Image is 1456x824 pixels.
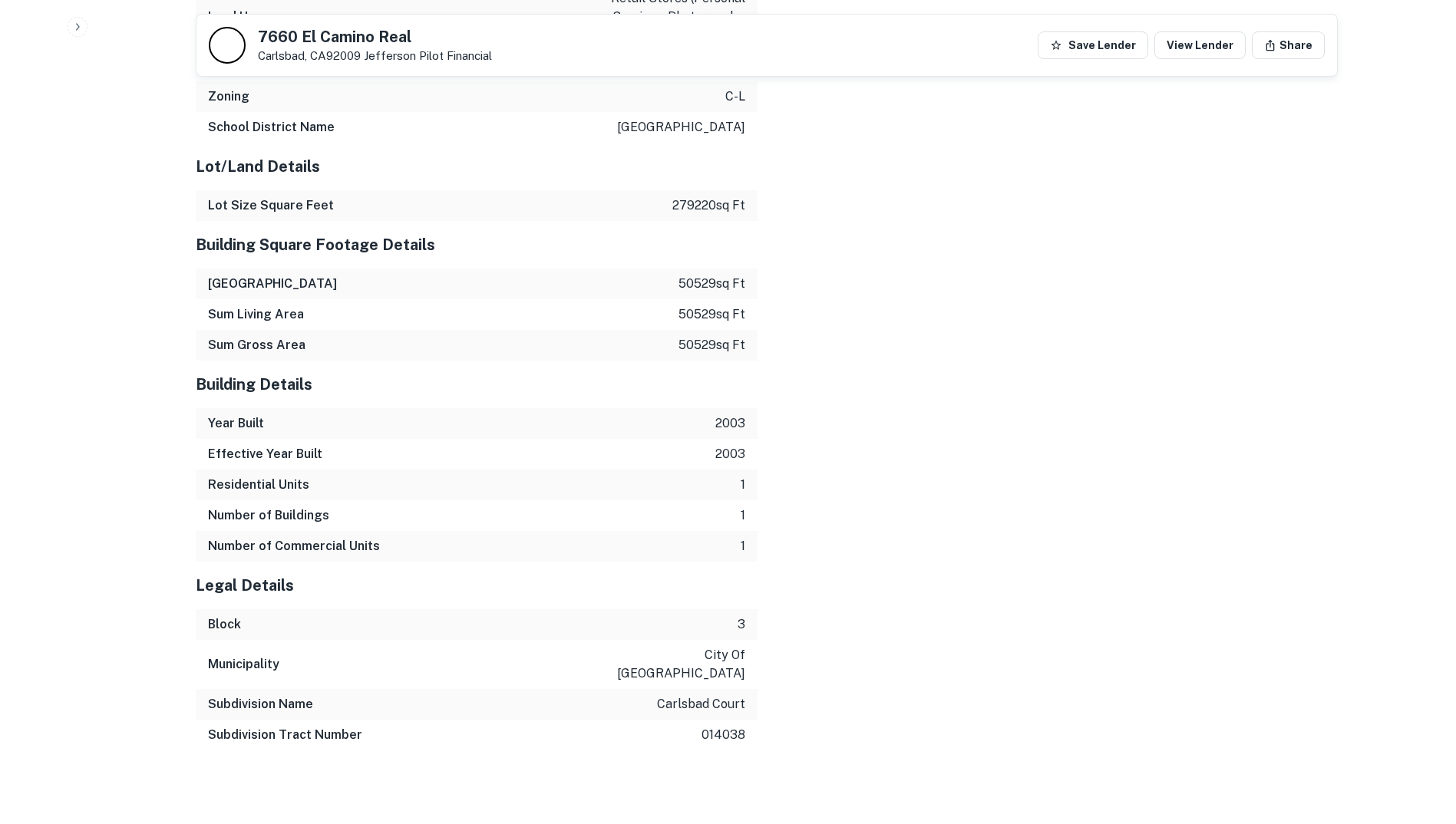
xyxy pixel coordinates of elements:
h5: Legal Details [196,574,758,597]
p: carlsbad court [657,695,745,714]
iframe: Chat Widget [1379,701,1456,775]
h5: Building Square Footage Details [196,233,758,256]
h5: 7660 El Camino Real [258,29,492,44]
h6: Effective Year Built [208,445,322,463]
h6: Land Use [208,8,262,26]
h6: School District Name [208,118,335,137]
h6: Subdivision Name [208,695,313,714]
h6: Number of Commercial Units [208,537,380,555]
p: 1 [741,537,745,555]
h6: Number of Buildings [208,506,329,525]
p: 1 [741,476,745,494]
h6: Sum Living Area [208,305,304,324]
a: Jefferson Pilot Financial [364,49,492,62]
p: 014038 [702,726,745,744]
p: 50529 sq ft [678,305,745,324]
p: Carlsbad, CA92009 [258,49,492,63]
p: 2003 [715,445,745,463]
h6: Lot Size Square Feet [208,196,334,215]
p: 279220 sq ft [672,196,745,215]
h6: [GEOGRAPHIC_DATA] [208,275,337,293]
h6: Subdivision Tract Number [208,726,362,744]
p: 2003 [715,414,745,433]
p: city of [GEOGRAPHIC_DATA] [607,646,745,683]
h6: Sum Gross Area [208,336,305,354]
p: 1 [741,506,745,525]
h6: Block [208,615,241,634]
p: [GEOGRAPHIC_DATA] [617,118,745,137]
button: Share [1252,31,1325,59]
p: 3 [738,615,745,634]
h6: Municipality [208,655,279,674]
h6: Zoning [208,87,249,106]
a: View Lender [1154,31,1246,59]
p: c-l [725,87,745,106]
h5: Building Details [196,373,758,396]
p: 50529 sq ft [678,336,745,354]
h6: Year Built [208,414,264,433]
h6: Residential Units [208,476,309,494]
p: 50529 sq ft [678,275,745,293]
button: Save Lender [1038,31,1148,59]
h5: Lot/Land Details [196,155,758,178]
